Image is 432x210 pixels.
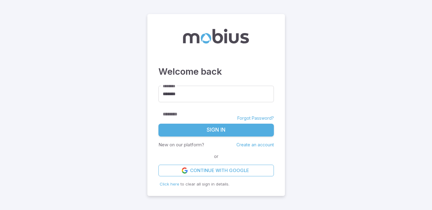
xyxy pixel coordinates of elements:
button: Sign In [158,124,274,137]
a: Create an account [236,142,274,147]
h3: Welcome back [158,65,274,78]
a: Forgot Password? [237,115,274,121]
span: Click here [160,182,179,186]
span: or [212,153,220,160]
p: to clear all sign in details. [160,181,273,187]
p: New on our platform? [158,141,204,148]
a: Continue with Google [158,165,274,176]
